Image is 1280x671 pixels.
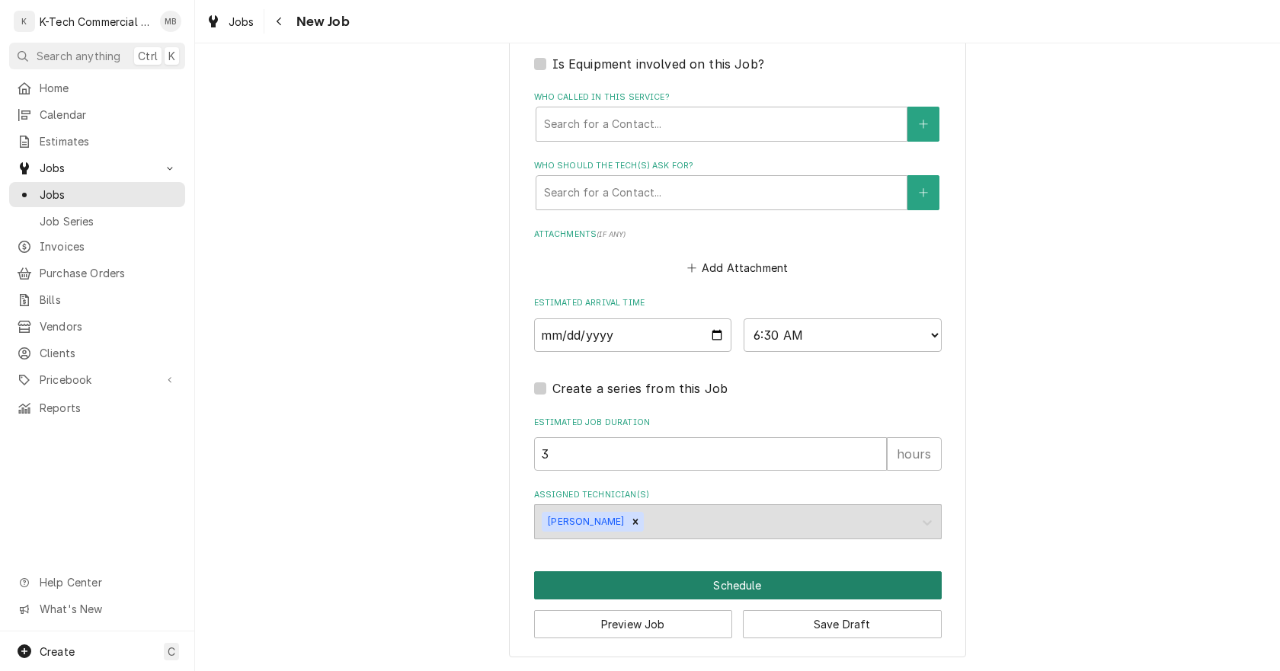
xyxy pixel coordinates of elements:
span: ( if any ) [597,230,626,238]
a: Purchase Orders [9,260,185,286]
input: Date [534,318,732,352]
a: Estimates [9,129,185,154]
span: Calendar [40,107,178,123]
a: Vendors [9,314,185,339]
div: hours [887,437,942,471]
div: K-Tech Commercial Kitchen Repair & Maintenance [40,14,152,30]
button: Save Draft [743,610,942,638]
label: Who should the tech(s) ask for? [534,160,942,172]
svg: Create New Contact [919,187,928,198]
span: Jobs [229,14,254,30]
div: Button Group Row [534,599,942,638]
span: Vendors [40,318,178,334]
div: MB [160,11,181,32]
a: Go to Jobs [9,155,185,181]
div: Button Group [534,571,942,638]
label: Is Equipment involved on this Job? [552,55,764,73]
span: Job Series [40,213,178,229]
span: What's New [40,601,176,617]
div: Assigned Technician(s) [534,489,942,538]
span: Home [40,80,178,96]
a: Clients [9,340,185,366]
span: Create [40,645,75,658]
button: Navigate back [267,9,292,34]
button: Preview Job [534,610,733,638]
div: K [14,11,35,32]
span: C [168,644,175,660]
span: Help Center [40,574,176,590]
div: Attachments [534,228,942,279]
a: Jobs [200,9,261,34]
span: Purchase Orders [40,265,178,281]
span: Invoices [40,238,178,254]
label: Attachments [534,228,942,241]
div: Estimated Arrival Time [534,297,942,351]
span: Pricebook [40,372,155,388]
button: Create New Contact [907,107,939,142]
a: Job Series [9,209,185,234]
span: Jobs [40,160,155,176]
a: Go to Pricebook [9,367,185,392]
a: Go to What's New [9,596,185,621]
label: Assigned Technician(s) [534,489,942,501]
button: Search anythingCtrlK [9,43,185,69]
button: Create New Contact [907,175,939,210]
div: Who should the tech(s) ask for? [534,160,942,209]
label: Who called in this service? [534,91,942,104]
a: Jobs [9,182,185,207]
div: Button Group Row [534,571,942,599]
span: Jobs [40,187,178,203]
span: New Job [292,11,350,32]
a: Bills [9,287,185,312]
div: Estimated Job Duration [534,417,942,471]
span: Search anything [37,48,120,64]
select: Time Select [744,318,942,352]
button: Add Attachment [684,257,791,279]
svg: Create New Contact [919,119,928,129]
div: Who called in this service? [534,91,942,141]
span: Reports [40,400,178,416]
span: Ctrl [138,48,158,64]
label: Estimated Arrival Time [534,297,942,309]
label: Create a series from this Job [552,379,728,398]
a: Go to Help Center [9,570,185,595]
div: Equipment Expected [534,34,942,72]
span: Bills [40,292,178,308]
a: Invoices [9,234,185,259]
a: Reports [9,395,185,420]
a: Calendar [9,102,185,127]
span: Clients [40,345,178,361]
button: Schedule [534,571,942,599]
span: K [168,48,175,64]
a: Home [9,75,185,101]
span: Estimates [40,133,178,149]
label: Estimated Job Duration [534,417,942,429]
div: Mehdi Bazidane's Avatar [160,11,181,32]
